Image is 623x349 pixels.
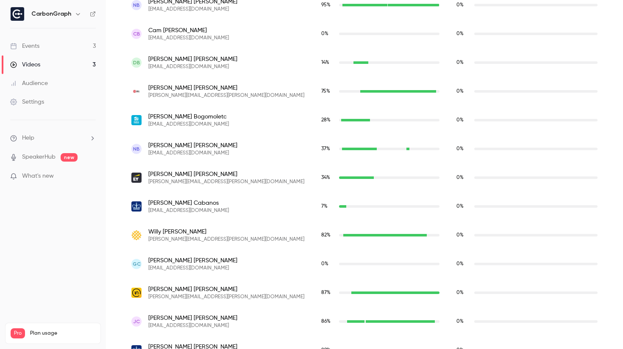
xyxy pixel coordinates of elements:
iframe: Noticeable Trigger [86,173,96,180]
span: NB [133,145,140,153]
div: Events [10,42,39,50]
span: 0 % [456,89,464,94]
span: [EMAIL_ADDRESS][DOMAIN_NAME] [148,150,237,157]
span: GC [133,260,141,268]
span: 37 % [321,146,330,151]
span: 0 % [456,60,464,65]
span: CB [133,30,140,38]
span: [PERSON_NAME] [PERSON_NAME] [148,84,304,92]
span: db [133,59,140,66]
div: kbogomoletc@habitat.org [123,106,606,135]
span: What's new [22,172,54,181]
span: 75 % [321,89,330,94]
span: 7 % [321,204,328,209]
span: Live watch time [321,231,335,239]
div: daryl.brende@ey.com [123,163,606,192]
span: [PERSON_NAME] [PERSON_NAME] [148,55,237,63]
span: [EMAIL_ADDRESS][DOMAIN_NAME] [148,63,237,70]
span: Live watch time [321,1,335,9]
span: [EMAIL_ADDRESS][DOMAIN_NAME] [148,6,237,13]
span: 0 % [456,290,464,295]
img: CarbonGraph [11,7,24,21]
span: Live watch time [321,59,335,66]
span: [PERSON_NAME] [PERSON_NAME] [148,285,304,294]
span: Replay watch time [456,88,470,95]
div: nbowne@njleg.org [123,135,606,163]
span: Pro [11,328,25,338]
span: 0 % [456,204,464,209]
span: Cam [PERSON_NAME] [148,26,229,35]
img: jll.com [131,86,142,96]
div: george.carneal@intertek.com [123,278,606,307]
span: Live watch time [321,145,335,153]
div: Settings [10,98,44,106]
div: Audience [10,79,48,88]
span: Live watch time [321,30,335,38]
span: 0 % [456,319,464,324]
span: 0 % [456,261,464,267]
span: Replay watch time [456,231,470,239]
span: [PERSON_NAME] Bogomoletc [148,113,229,121]
img: ey.com [131,173,142,183]
span: [EMAIL_ADDRESS][DOMAIN_NAME] [148,35,229,41]
span: Plan usage [30,330,95,337]
span: Replay watch time [456,59,470,66]
img: wri.org [131,230,142,240]
span: Replay watch time [456,145,470,153]
span: Replay watch time [456,260,470,268]
span: 0 % [456,146,464,151]
div: cam@outsidemomentum.com [123,19,606,48]
div: tejaswini.bhirud@jll.com [123,77,606,106]
span: 87 % [321,290,331,295]
span: 14 % [321,60,329,65]
span: 86 % [321,319,331,324]
h6: CarbonGraph [31,10,71,18]
span: [PERSON_NAME] Cabanos [148,199,229,207]
div: dbennewitz@panynj.gov [123,48,606,77]
span: Live watch time [321,88,335,95]
img: columbia.edu [131,201,142,212]
span: Live watch time [321,260,335,268]
span: 0 % [321,261,328,267]
span: JC [133,318,140,325]
span: 82 % [321,233,331,238]
li: help-dropdown-opener [10,134,96,143]
span: Help [22,134,34,143]
span: 0 % [456,31,464,36]
span: [PERSON_NAME] [PERSON_NAME] [148,314,237,322]
span: [PERSON_NAME] [PERSON_NAME] [148,170,304,179]
span: [EMAIL_ADDRESS][DOMAIN_NAME] [148,265,237,272]
div: mc5859@columbia.edu [123,192,606,221]
span: Replay watch time [456,318,470,325]
span: 0 % [456,175,464,180]
img: habitat.org [131,115,142,125]
div: willy.carlsen@wri.org [123,221,606,250]
a: SpeakerHub [22,153,56,162]
span: Live watch time [321,289,335,297]
span: [PERSON_NAME][EMAIL_ADDRESS][PERSON_NAME][DOMAIN_NAME] [148,179,304,185]
span: Replay watch time [456,203,470,210]
div: Videos [10,60,40,69]
span: [EMAIL_ADDRESS][DOMAIN_NAME] [148,322,237,329]
span: 0 % [456,118,464,123]
img: intertek.com [131,288,142,298]
span: Replay watch time [456,116,470,124]
span: 0 % [456,3,464,8]
span: 0 % [456,233,464,238]
span: new [61,153,78,162]
span: 28 % [321,118,331,123]
span: Live watch time [321,318,335,325]
span: [PERSON_NAME][EMAIL_ADDRESS][PERSON_NAME][DOMAIN_NAME] [148,236,304,243]
span: Replay watch time [456,174,470,181]
span: Live watch time [321,174,335,181]
span: [EMAIL_ADDRESS][DOMAIN_NAME] [148,121,229,128]
span: Live watch time [321,203,335,210]
span: 95 % [321,3,331,8]
span: [PERSON_NAME][EMAIL_ADDRESS][PERSON_NAME][DOMAIN_NAME] [148,92,304,99]
span: NB [133,1,140,9]
span: [EMAIL_ADDRESS][DOMAIN_NAME] [148,207,229,214]
span: 0 % [321,31,328,36]
div: jmcarroll01@gmail.com [123,307,606,336]
span: 34 % [321,175,330,180]
span: Willy [PERSON_NAME] [148,228,304,236]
